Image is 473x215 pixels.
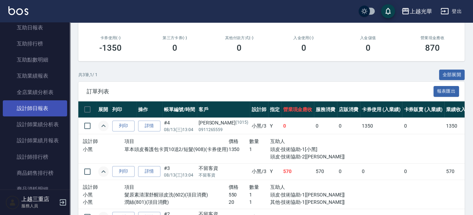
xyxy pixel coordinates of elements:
[83,199,124,206] p: 小黑
[360,163,402,180] td: 0
[425,43,440,53] h3: 870
[21,196,57,203] h5: 上越三重店
[249,199,270,206] p: 1
[410,7,432,16] div: 上越光華
[124,184,135,190] span: 項目
[249,184,259,190] span: 數量
[236,119,248,127] p: (1015)
[438,5,465,18] button: 登出
[197,101,250,118] th: 客戶
[3,20,67,36] a: 互助日報表
[268,101,281,118] th: 指定
[281,101,314,118] th: 營業現金應收
[433,88,459,94] a: 報表匯出
[138,166,160,177] a: 詳情
[237,43,242,53] h3: 0
[124,146,229,153] p: 草本頭皮養護包卡買10送2/短髮(908)(卡券使用)
[270,153,333,160] p: 頭皮-技術協助-2[[PERSON_NAME]]
[87,88,433,95] span: 訂單列表
[301,43,306,53] h3: 0
[402,118,444,134] td: 0
[162,101,197,118] th: 帳單編號/時間
[270,184,285,190] span: 互助人
[199,127,248,133] p: 0911265559
[444,118,467,134] td: 1350
[314,101,337,118] th: 服務消費
[83,184,98,190] span: 設計師
[229,191,250,199] p: 550
[215,36,263,40] h2: 其他付款方式(-)
[270,191,333,199] p: 頭皮-技術協助-1[[PERSON_NAME]]
[21,203,57,209] p: 服務人員
[3,181,67,197] a: 商品消耗明細
[3,68,67,84] a: 互助業績報表
[344,36,392,40] h2: 入金儲值
[110,101,136,118] th: 列印
[250,163,268,180] td: 小黑 /3
[281,118,314,134] td: 0
[151,36,199,40] h2: 第三方卡券(-)
[138,121,160,131] a: 詳情
[3,52,67,68] a: 互助點數明細
[112,121,135,131] button: 列印
[229,199,250,206] p: 20
[96,101,110,118] th: 展開
[136,101,162,118] th: 操作
[199,165,248,172] div: 不留客資
[124,199,229,206] p: 潤絲(801)(項目消費)
[164,172,195,178] p: 08/13 (三) 13:04
[229,146,250,153] p: 1350
[98,166,109,177] button: expand row
[3,132,67,149] a: 設計師業績月報表
[78,72,98,78] p: 共 3 筆, 1 / 1
[3,36,67,52] a: 互助排行榜
[83,191,124,199] p: 小黑
[409,36,456,40] h2: 營業現金應收
[381,4,395,18] button: save
[402,163,444,180] td: 0
[3,84,67,100] a: 全店業績分析表
[444,163,467,180] td: 570
[270,199,333,206] p: 其他-技術協助-1[[PERSON_NAME]]
[3,149,67,165] a: 設計師排行榜
[250,101,268,118] th: 設計師
[337,163,360,180] td: 0
[270,146,333,153] p: 頭皮-技術協助-1[小黑]
[360,101,402,118] th: 卡券使用 (入業績)
[164,127,195,133] p: 08/13 (三) 13:04
[366,43,371,53] h3: 0
[172,43,177,53] h3: 0
[3,100,67,116] a: 設計師日報表
[280,36,327,40] h2: 入金使用(-)
[112,166,135,177] button: 列印
[249,138,259,144] span: 數量
[314,118,337,134] td: 0
[162,118,197,134] td: #4
[83,146,124,153] p: 小黑
[402,101,444,118] th: 卡券販賣 (入業績)
[199,172,248,178] p: 不留客資
[83,138,98,144] span: 設計師
[99,43,122,53] h3: -1350
[337,101,360,118] th: 店販消費
[268,118,281,134] td: Y
[270,138,285,144] span: 互助人
[399,4,435,19] button: 上越光華
[314,163,337,180] td: 570
[249,191,270,199] p: 1
[199,119,248,127] div: [PERSON_NAME]
[281,163,314,180] td: 570
[3,165,67,181] a: 商品銷售排行榜
[3,116,67,132] a: 設計師業績分析表
[6,195,20,209] img: Person
[98,121,109,131] button: expand row
[268,163,281,180] td: Y
[250,118,268,134] td: 小黑 /3
[229,184,239,190] span: 價格
[229,138,239,144] span: 價格
[439,70,465,80] button: 全部展開
[433,86,459,97] button: 報表匯出
[337,118,360,134] td: 0
[8,6,28,15] img: Logo
[444,101,467,118] th: 業績收入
